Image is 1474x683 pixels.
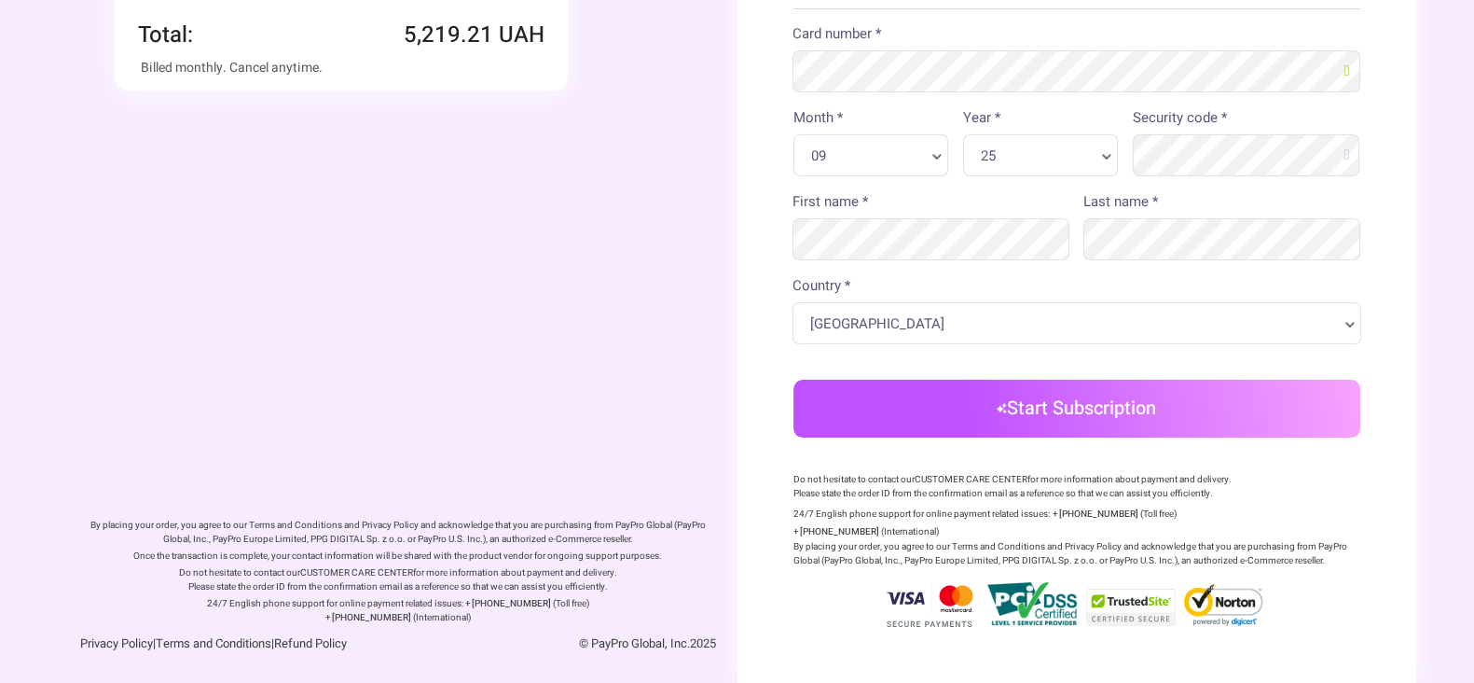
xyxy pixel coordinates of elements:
[207,597,463,610] p: 24/7 English phone support for online payment related issues:
[981,146,1117,171] a: 25
[793,380,1360,438] button: Start Subscription
[80,634,499,653] p: | |
[793,473,1360,501] p: Do not hesitate to contact our for more information about payment and delivery. Please state the ...
[811,146,923,165] span: 09
[141,58,542,77] div: Billed monthly. Cancel anytime.
[82,550,714,564] p: Once the transaction is complete, your contact information will be shared with the product vendor...
[1133,107,1227,129] label: Security code *
[404,19,493,51] span: 5,219
[578,634,715,652] span: © PayPro Global, Inc.
[810,314,1360,339] a: [GEOGRAPHIC_DATA]
[413,611,471,624] span: (International)
[981,146,1093,165] span: 25
[499,19,544,51] span: UAH
[138,19,193,51] span: Total:
[465,597,551,610] b: + [PHONE_NUMBER]
[792,23,881,45] label: Card number *
[1083,191,1158,213] label: Last name *
[82,519,714,547] p: By placing your order, you agree to our Terms and Conditions and Privacy Policy and acknowledge t...
[274,634,347,652] a: Refund Policy
[80,634,153,652] a: Privacy Policy
[881,525,939,538] span: (International)
[1140,508,1177,521] span: (Toll free)
[915,473,1027,486] a: CUSTOMER CARE CENTER
[461,19,493,51] i: .21
[793,508,1050,521] p: 24/7 English phone support for online payment related issues:
[997,403,1007,414] img: icon
[811,146,947,171] a: 09
[300,566,413,579] a: CUSTOMER CARE CENTER
[792,275,850,297] label: Country *
[963,107,1000,129] label: Year *
[793,540,1360,568] p: By placing your order, you agree to our Terms and Conditions and Privacy Policy and acknowledge t...
[792,191,868,213] label: First name *
[689,634,715,652] span: 2025
[82,566,714,594] p: Do not hesitate to contact our for more information about payment and delivery. Please state the ...
[325,611,411,624] b: + [PHONE_NUMBER]
[810,314,1336,333] span: [GEOGRAPHIC_DATA]
[793,525,879,538] b: + [PHONE_NUMBER]
[793,107,843,129] label: Month *
[553,597,589,610] span: (Toll free)
[1053,508,1138,521] b: + [PHONE_NUMBER]
[156,634,271,652] a: Terms and Conditions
